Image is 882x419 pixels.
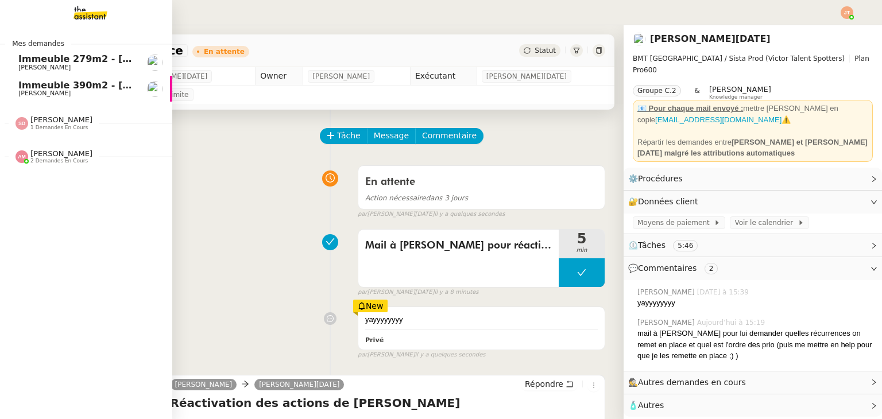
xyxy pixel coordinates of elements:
div: yayyyyyyyy [637,297,873,309]
span: Tâche [337,129,361,142]
button: Répondre [521,378,578,390]
img: svg [16,150,28,163]
h4: Réactivation des actions de [PERSON_NAME] [171,395,600,411]
span: 5 [559,232,605,246]
div: yayyyyyyyy [365,314,598,325]
span: min [559,246,605,255]
span: il y a quelques secondes [434,209,505,219]
img: users%2F5XaKKOfQOvau3XQhhH2fPFmin8c2%2Favatar%2F0a930739-e14a-44d7-81de-a5716f030579 [633,33,645,45]
span: dans 3 jours [365,194,468,202]
span: [DATE] à 15:39 [697,287,751,297]
div: mail à [PERSON_NAME] pour lui demander quelles récurrences on remet en place et quel est l'ordre ... [637,328,873,362]
span: 💬 [628,263,722,273]
div: mettre [PERSON_NAME] en copie ⚠️ [637,103,868,125]
span: il y a 8 minutes [434,288,478,297]
span: Aujourd’hui à 15:19 [697,317,767,328]
span: [PERSON_NAME] [312,71,370,82]
span: Action nécessaire [365,194,426,202]
span: [PERSON_NAME][DATE] [486,71,567,82]
small: [PERSON_NAME][DATE] [358,209,505,219]
a: [PERSON_NAME][DATE] [650,33,771,44]
img: users%2FSADz3OCgrFNaBc1p3ogUv5k479k1%2Favatar%2Fccbff511-0434-4584-b662-693e5a00b7b7 [147,55,163,71]
span: par [358,209,367,219]
span: [PERSON_NAME] [30,149,92,158]
span: Immeuble 279m2 - [GEOGRAPHIC_DATA] 13012 - 619 000€ [18,53,319,64]
nz-tag: Groupe C.2 [633,85,681,96]
span: [PERSON_NAME] [18,64,71,71]
span: Commentaires [638,263,697,273]
div: En attente [204,48,245,55]
div: 💬Commentaires 2 [624,257,882,280]
div: 🧴Autres [624,394,882,417]
div: Répartir les demandes entre [637,137,868,159]
span: 🕵️ [628,378,751,387]
span: [PERSON_NAME] [30,115,92,124]
span: 🔐 [628,195,703,208]
img: users%2FSADz3OCgrFNaBc1p3ogUv5k479k1%2Favatar%2Fccbff511-0434-4584-b662-693e5a00b7b7 [147,81,163,97]
span: Voir le calendrier [734,217,797,228]
td: Exécutant [410,67,477,86]
span: Immeuble 390m2 - [GEOGRAPHIC_DATA] 13001 - 799 000€ [18,80,319,91]
span: BMT [GEOGRAPHIC_DATA] / Sista Prod (Victor Talent Spotters) [633,55,845,63]
div: 🕵️Autres demandes en cours [624,371,882,394]
span: [PERSON_NAME] [18,90,71,97]
div: ⚙️Procédures [624,168,882,190]
small: [PERSON_NAME] [358,350,486,360]
span: [PERSON_NAME] [637,287,697,297]
span: 1 demandes en cours [30,125,88,131]
span: [PERSON_NAME] [709,85,771,94]
span: Tâches [638,240,666,250]
span: Moyens de paiement [637,217,714,228]
span: 🧴 [628,401,664,410]
button: Message [367,128,416,144]
span: par [358,350,367,360]
span: [PERSON_NAME] [175,381,233,389]
span: il y a quelques secondes [415,350,486,360]
span: Données client [638,197,698,206]
span: Autres [638,401,664,410]
span: 600 [644,66,657,74]
strong: [PERSON_NAME] et [PERSON_NAME][DATE] malgré les attributions automatiques [637,138,868,158]
b: Privé [365,336,384,344]
nz-tag: 5:46 [673,240,698,251]
span: & [695,85,700,100]
td: Owner [256,67,303,86]
button: Commentaire [415,128,483,144]
a: [PERSON_NAME][DATE] [254,379,344,390]
span: 2 demandes en cours [30,158,88,164]
span: Knowledge manager [709,94,763,100]
span: ⏲️ [628,240,707,250]
span: Autres demandes en cours [638,378,746,387]
a: [EMAIL_ADDRESS][DOMAIN_NAME] [655,115,782,124]
span: Statut [535,46,556,55]
span: par [358,288,367,297]
div: New [353,300,388,312]
app-user-label: Knowledge manager [709,85,771,100]
span: Répondre [525,378,563,390]
img: svg [841,6,853,19]
span: Message [374,129,409,142]
nz-tag: 2 [705,263,718,274]
div: 🔐Données client [624,191,882,213]
span: Procédures [638,174,683,183]
u: 📧 Pour chaque mail envoyé : [637,104,743,112]
span: [PERSON_NAME] [637,317,697,328]
button: Tâche [320,128,367,144]
small: [PERSON_NAME][DATE] [358,288,479,297]
span: Commentaire [422,129,477,142]
div: ⏲️Tâches 5:46 [624,234,882,257]
span: Mail à [PERSON_NAME] pour réactivation de son forfait [365,237,552,254]
span: ⚙️ [628,172,688,185]
img: svg [16,117,28,130]
span: En attente [365,177,415,187]
span: Mes demandes [5,38,71,49]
